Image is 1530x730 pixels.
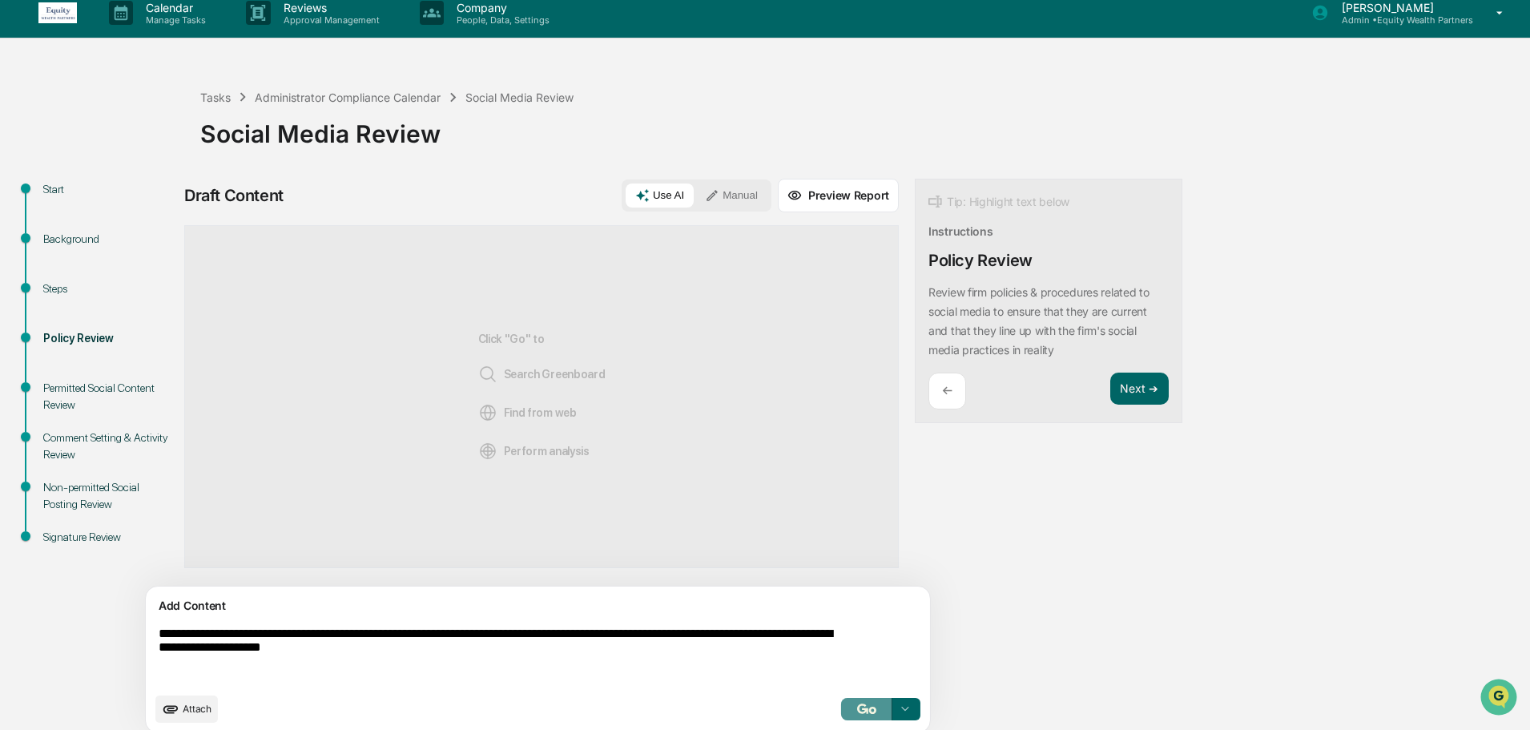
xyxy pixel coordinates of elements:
[32,202,103,218] span: Preclearance
[155,596,920,615] div: Add Content
[43,380,175,413] div: Permitted Social Content Review
[113,271,194,284] a: Powered byPylon
[1329,14,1473,26] p: Admin • Equity Wealth Partners
[478,252,606,542] div: Click "Go" to
[478,365,497,384] img: Search
[942,383,952,398] p: ←
[928,192,1069,212] div: Tip: Highlight text below
[465,91,574,104] div: Social Media Review
[272,127,292,147] button: Start new chat
[778,179,899,212] button: Preview Report
[478,403,497,422] img: Web
[16,123,45,151] img: 1746055101610-c473b297-6a78-478c-a979-82029cc54cd1
[444,1,558,14] p: Company
[183,703,211,715] span: Attach
[184,186,284,205] div: Draft Content
[478,442,497,461] img: Analysis
[16,234,29,247] div: 🔎
[43,231,175,248] div: Background
[43,181,175,198] div: Start
[132,202,199,218] span: Attestations
[271,14,388,26] p: Approval Management
[43,330,175,347] div: Policy Review
[857,704,876,714] img: Go
[271,1,388,14] p: Reviews
[928,224,993,238] div: Instructions
[841,698,892,720] button: Go
[43,280,175,297] div: Steps
[54,139,203,151] div: We're available if you need us!
[478,365,606,384] span: Search Greenboard
[10,196,110,224] a: 🖐️Preclearance
[478,442,590,461] span: Perform analysis
[133,1,214,14] p: Calendar
[43,479,175,513] div: Non-permitted Social Posting Review
[200,107,1522,148] div: Social Media Review
[478,403,577,422] span: Find from web
[1110,373,1169,405] button: Next ➔
[43,529,175,546] div: Signature Review
[116,204,129,216] div: 🗄️
[155,696,218,723] button: upload document
[110,196,205,224] a: 🗄️Attestations
[928,285,1150,357] p: Review firm policies & procedures related to social media to ensure that they are current and tha...
[1479,677,1522,720] iframe: Open customer support
[695,184,767,208] button: Manual
[928,251,1033,270] div: Policy Review
[159,272,194,284] span: Pylon
[32,232,101,248] span: Data Lookup
[1329,1,1473,14] p: [PERSON_NAME]
[16,34,292,59] p: How can we help?
[255,91,441,104] div: Administrator Compliance Calendar
[10,226,107,255] a: 🔎Data Lookup
[16,204,29,216] div: 🖐️
[133,14,214,26] p: Manage Tasks
[43,430,175,463] div: Comment Setting & Activity Review
[54,123,263,139] div: Start new chat
[200,91,231,104] div: Tasks
[444,14,558,26] p: People, Data, Settings
[626,184,694,208] button: Use AI
[38,2,77,23] img: logo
